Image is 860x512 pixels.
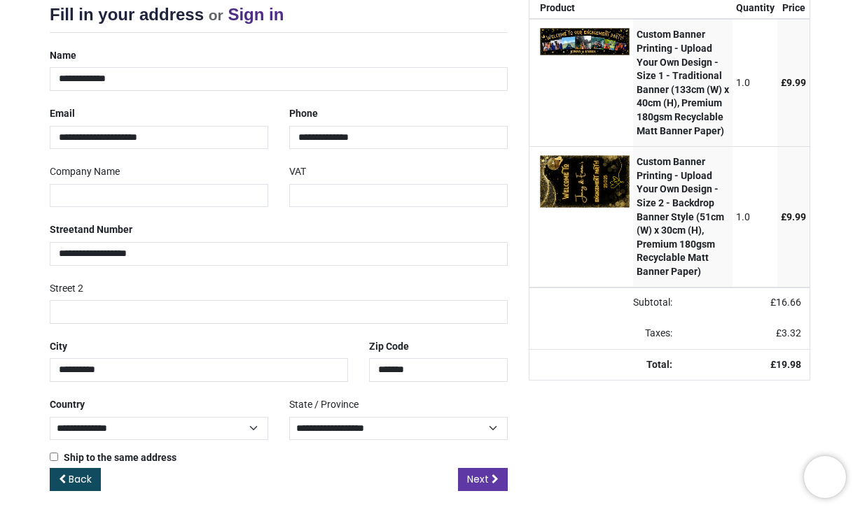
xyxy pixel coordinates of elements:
[637,156,724,277] strong: Custom Banner Printing - Upload Your Own Design - Size 2 - Backdrop Banner Style (51cm (W) x 30cm...
[540,155,630,208] img: UoIeeUQAAAABJRU5ErkJggg==
[50,451,176,465] label: Ship to the same address
[646,359,672,370] strong: Total:
[782,327,801,339] span: 3.32
[786,211,806,222] span: 9.99
[781,77,806,88] span: £
[736,211,775,225] div: 1.0
[781,211,806,222] span: £
[50,453,58,461] input: Ship to the same address
[209,7,223,23] small: or
[369,335,409,359] label: Zip Code
[458,468,508,492] a: Next
[50,468,101,492] a: Back
[529,287,681,318] td: Subtotal:
[228,5,284,24] a: Sign in
[50,160,120,184] label: Company Name
[289,102,318,126] label: Phone
[770,297,801,308] span: £
[786,77,806,88] span: 9.99
[50,5,204,24] span: Fill in your address
[770,359,801,370] strong: £
[804,456,846,498] iframe: Brevo live chat
[289,393,359,417] label: State / Province
[50,335,67,359] label: City
[78,224,132,235] span: and Number
[776,327,801,339] span: £
[467,472,489,486] span: Next
[540,28,630,55] img: J8ITyBdFv+uTzOM9SWwbLu8r1492GQEjYASMgBEwAkbACBgBI2AEjIARMAItJKBwAruMgBEwAkbACBgBI2AEjIARMAJGwAgYg...
[50,44,76,68] label: Name
[637,29,729,136] strong: Custom Banner Printing - Upload Your Own Design - Size 1 - Traditional Banner (133cm (W) x 40cm (...
[50,102,75,126] label: Email
[50,393,85,417] label: Country
[50,277,83,301] label: Street 2
[289,160,306,184] label: VAT
[736,76,775,90] div: 1.0
[69,472,92,486] span: Back
[50,218,132,242] label: Street
[776,359,801,370] span: 19.98
[776,297,801,308] span: 16.66
[529,318,681,349] td: Taxes:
